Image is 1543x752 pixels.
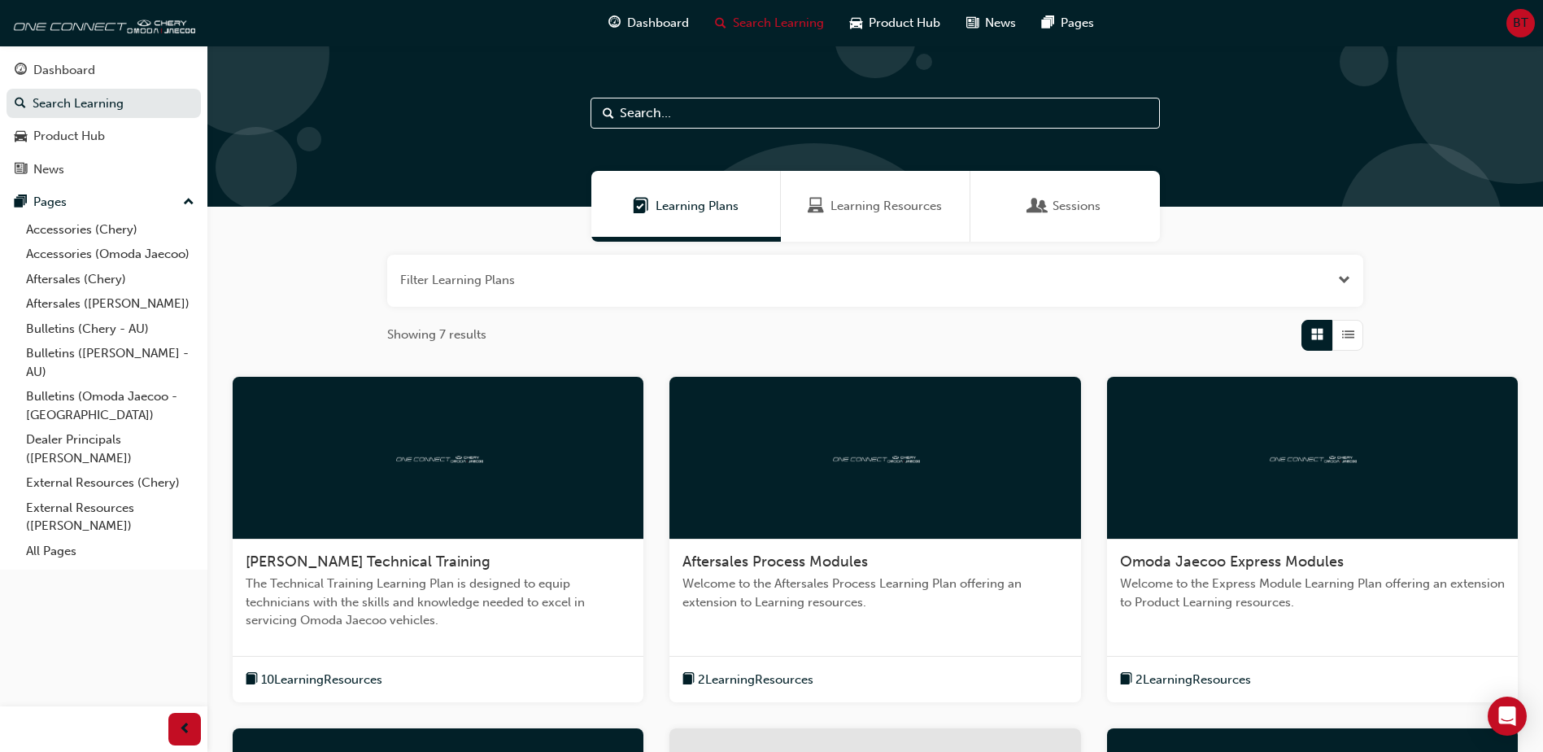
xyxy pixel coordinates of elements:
span: pages-icon [1042,13,1054,33]
span: 10 Learning Resources [261,671,382,689]
button: DashboardSearch LearningProduct HubNews [7,52,201,187]
span: List [1342,326,1354,344]
a: Bulletins (Omoda Jaecoo - [GEOGRAPHIC_DATA]) [20,384,201,427]
a: Dealer Principals ([PERSON_NAME]) [20,427,201,470]
span: BT [1513,14,1528,33]
div: Product Hub [33,127,105,146]
span: pages-icon [15,195,27,210]
span: news-icon [15,163,27,177]
img: oneconnect [1267,449,1357,465]
span: Learning Plans [633,197,649,216]
a: Aftersales (Chery) [20,267,201,292]
a: Aftersales ([PERSON_NAME]) [20,291,201,317]
span: Sessions [1053,197,1101,216]
div: News [33,160,64,179]
a: News [7,155,201,185]
a: Accessories (Omoda Jaecoo) [20,242,201,267]
div: Dashboard [33,61,95,80]
span: car-icon [850,13,862,33]
img: oneconnect [394,449,483,465]
a: Learning ResourcesLearning Resources [781,171,970,242]
span: book-icon [1120,670,1132,690]
a: Product Hub [7,121,201,151]
a: search-iconSearch Learning [702,7,837,40]
a: Accessories (Chery) [20,217,201,243]
span: Welcome to the Express Module Learning Plan offering an extension to Product Learning resources. [1120,575,1505,611]
span: Showing 7 results [387,326,486,344]
span: [PERSON_NAME] Technical Training [246,553,490,571]
span: Learning Resources [830,197,942,216]
a: oneconnectAftersales Process ModulesWelcome to the Aftersales Process Learning Plan offering an e... [669,377,1080,703]
span: guage-icon [608,13,621,33]
input: Search... [591,98,1160,129]
button: Pages [7,187,201,217]
span: up-icon [183,192,194,213]
span: Omoda Jaecoo Express Modules [1120,553,1344,571]
a: External Resources (Chery) [20,470,201,496]
a: guage-iconDashboard [595,7,702,40]
span: search-icon [715,13,726,33]
button: book-icon10LearningResources [246,670,382,690]
span: Learning Plans [656,197,739,216]
a: oneconnectOmoda Jaecoo Express ModulesWelcome to the Express Module Learning Plan offering an ext... [1107,377,1518,703]
a: External Resources ([PERSON_NAME]) [20,496,201,539]
span: Learning Resources [808,197,824,216]
span: Product Hub [869,14,940,33]
button: Open the filter [1338,271,1350,290]
a: Bulletins ([PERSON_NAME] - AU) [20,341,201,384]
a: oneconnect[PERSON_NAME] Technical TrainingThe Technical Training Learning Plan is designed to equ... [233,377,643,703]
button: BT [1506,9,1535,37]
span: 2 Learning Resources [1135,671,1251,689]
span: News [985,14,1016,33]
a: All Pages [20,539,201,564]
a: pages-iconPages [1029,7,1107,40]
span: 2 Learning Resources [698,671,813,689]
span: Aftersales Process Modules [682,553,868,571]
span: car-icon [15,129,27,144]
span: search-icon [15,97,26,111]
button: book-icon2LearningResources [1120,670,1251,690]
span: Welcome to the Aftersales Process Learning Plan offering an extension to Learning resources. [682,575,1067,611]
span: prev-icon [179,719,191,740]
span: Dashboard [627,14,689,33]
button: book-icon2LearningResources [682,670,813,690]
span: book-icon [246,670,258,690]
span: news-icon [966,13,979,33]
a: Search Learning [7,89,201,119]
div: Open Intercom Messenger [1488,697,1527,736]
a: news-iconNews [953,7,1029,40]
a: car-iconProduct Hub [837,7,953,40]
span: Grid [1311,326,1323,344]
a: Learning PlansLearning Plans [591,171,781,242]
span: Search Learning [733,14,824,33]
div: Pages [33,193,67,212]
a: SessionsSessions [970,171,1160,242]
span: The Technical Training Learning Plan is designed to equip technicians with the skills and knowled... [246,575,630,630]
a: Dashboard [7,55,201,85]
a: Bulletins (Chery - AU) [20,317,201,342]
span: Search [603,104,614,123]
img: oneconnect [830,449,920,465]
span: Pages [1061,14,1094,33]
span: guage-icon [15,63,27,78]
img: oneconnect [8,7,195,39]
span: Sessions [1030,197,1046,216]
span: book-icon [682,670,695,690]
